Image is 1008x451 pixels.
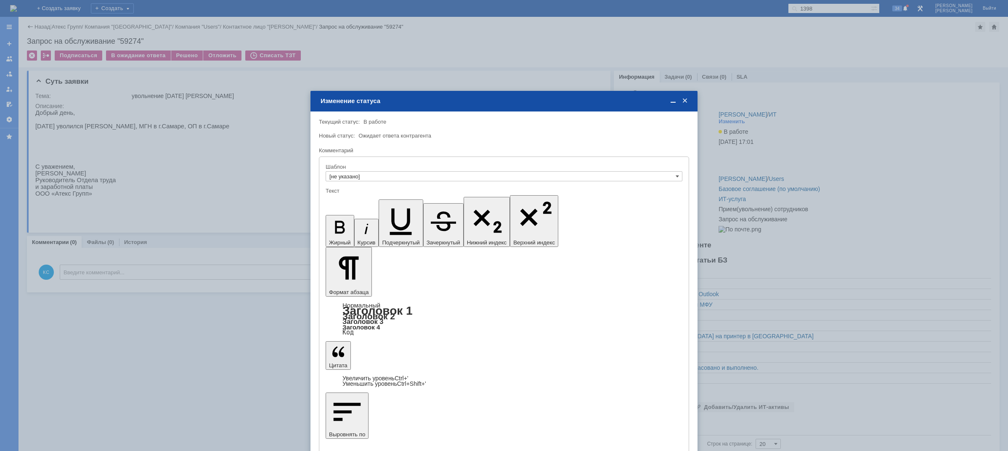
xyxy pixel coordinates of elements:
button: Зачеркнутый [423,203,464,247]
button: Выровнять по [326,393,369,439]
a: Заголовок 1 [342,304,413,317]
a: Заголовок 4 [342,324,380,331]
div: Формат абзаца [326,302,682,335]
span: Ожидает ответа контрагента [358,133,431,139]
span: Подчеркнутый [382,239,419,246]
button: Курсив [354,219,379,247]
button: Верхний индекс [510,195,558,247]
a: Increase [342,375,409,382]
button: Жирный [326,215,354,247]
a: Код [342,329,354,336]
a: Заголовок 2 [342,311,395,321]
button: Формат абзаца [326,247,372,297]
span: Жирный [329,239,351,246]
span: Ctrl+Shift+' [397,380,426,387]
span: Формат абзаца [329,289,369,295]
button: Нижний индекс [464,197,510,247]
span: Ctrl+' [395,375,409,382]
span: Выровнять по [329,431,365,438]
a: Нормальный [342,302,380,309]
div: Изменение статуса [321,97,689,105]
span: Цитата [329,362,347,369]
a: Заголовок 3 [342,318,383,325]
span: Верхний индекс [513,239,555,246]
div: Цитата [326,376,682,387]
span: Нижний индекс [467,239,507,246]
span: В работе [363,119,386,125]
div: Шаблон [326,164,681,170]
button: Цитата [326,341,351,370]
label: Текущий статус: [319,119,360,125]
span: Курсив [358,239,376,246]
label: Новый статус: [319,133,355,139]
span: Свернуть (Ctrl + M) [669,97,677,105]
div: Текст [326,188,681,194]
span: Закрыть [681,97,689,105]
div: Комментарий [319,147,687,155]
button: Подчеркнутый [379,199,423,247]
a: Decrease [342,380,426,387]
span: Зачеркнутый [427,239,460,246]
